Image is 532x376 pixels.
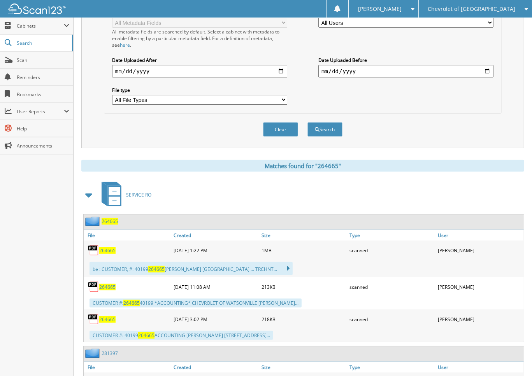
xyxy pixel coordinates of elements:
a: File [84,362,172,372]
div: [DATE] 11:08 AM [172,279,260,295]
span: Chevrolet of [GEOGRAPHIC_DATA] [428,7,515,11]
button: Clear [263,122,298,137]
a: 264665 [99,247,116,254]
div: Matches found for "264665" [81,160,524,172]
a: Size [260,362,348,372]
div: [PERSON_NAME] [436,242,524,258]
a: Created [172,230,260,241]
img: PDF.png [88,313,99,325]
div: All metadata fields are searched by default. Select a cabinet with metadata to enable filtering b... [112,28,287,48]
div: be : CUSTOMER, #: 40199 [PERSON_NAME] [GEOGRAPHIC_DATA] ... TRCHNT... [90,262,293,275]
div: CUSTOMER #: 40199 ACCOUNTING [PERSON_NAME] [STREET_ADDRESS]... [90,331,273,340]
a: 264665 [102,218,118,225]
div: 218KB [260,311,348,327]
div: scanned [348,242,436,258]
a: 264665 [99,316,116,323]
div: [PERSON_NAME] [436,311,524,327]
img: PDF.png [88,281,99,293]
span: Scan [17,57,69,63]
img: PDF.png [88,244,99,256]
div: CUSTOMER #: 40199 *ACCOUNTING* CHEVROLET OF WATSONVILLE [PERSON_NAME]... [90,299,302,307]
img: folder2.png [85,348,102,358]
div: [DATE] 3:02 PM [172,311,260,327]
a: Type [348,230,436,241]
input: start [112,65,287,77]
iframe: Chat Widget [493,339,532,376]
label: File type [112,87,287,93]
span: Reminders [17,74,69,81]
span: User Reports [17,108,64,115]
span: 264665 [148,266,165,272]
a: SERVICE RO [97,179,151,210]
span: [PERSON_NAME] [358,7,402,11]
div: 1MB [260,242,348,258]
a: Created [172,362,260,372]
div: 213KB [260,279,348,295]
a: User [436,230,524,241]
label: Date Uploaded After [112,57,287,63]
a: 281397 [102,350,118,357]
a: 264665 [99,284,116,290]
label: Date Uploaded Before [318,57,493,63]
span: Help [17,125,69,132]
img: scan123-logo-white.svg [8,4,66,14]
span: Cabinets [17,23,64,29]
span: Bookmarks [17,91,69,98]
input: end [318,65,493,77]
span: 264665 [123,300,140,306]
span: Search [17,40,68,46]
span: Announcements [17,142,69,149]
a: File [84,230,172,241]
span: 264665 [138,332,155,339]
div: [PERSON_NAME] [436,279,524,295]
img: folder2.png [85,216,102,226]
div: scanned [348,311,436,327]
a: Size [260,230,348,241]
a: Type [348,362,436,372]
a: here [120,42,130,48]
div: [DATE] 1:22 PM [172,242,260,258]
span: SERVICE RO [126,192,151,198]
a: User [436,362,524,372]
div: scanned [348,279,436,295]
button: Search [307,122,342,137]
